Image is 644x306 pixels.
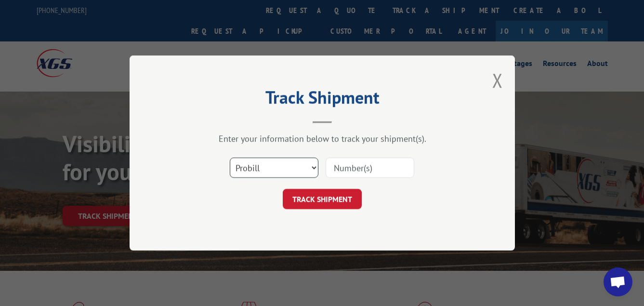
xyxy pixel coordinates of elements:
div: Enter your information below to track your shipment(s). [178,133,467,144]
h2: Track Shipment [178,91,467,109]
div: Open chat [604,267,632,296]
button: Close modal [492,67,503,93]
button: TRACK SHIPMENT [283,189,362,209]
input: Number(s) [326,158,414,178]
